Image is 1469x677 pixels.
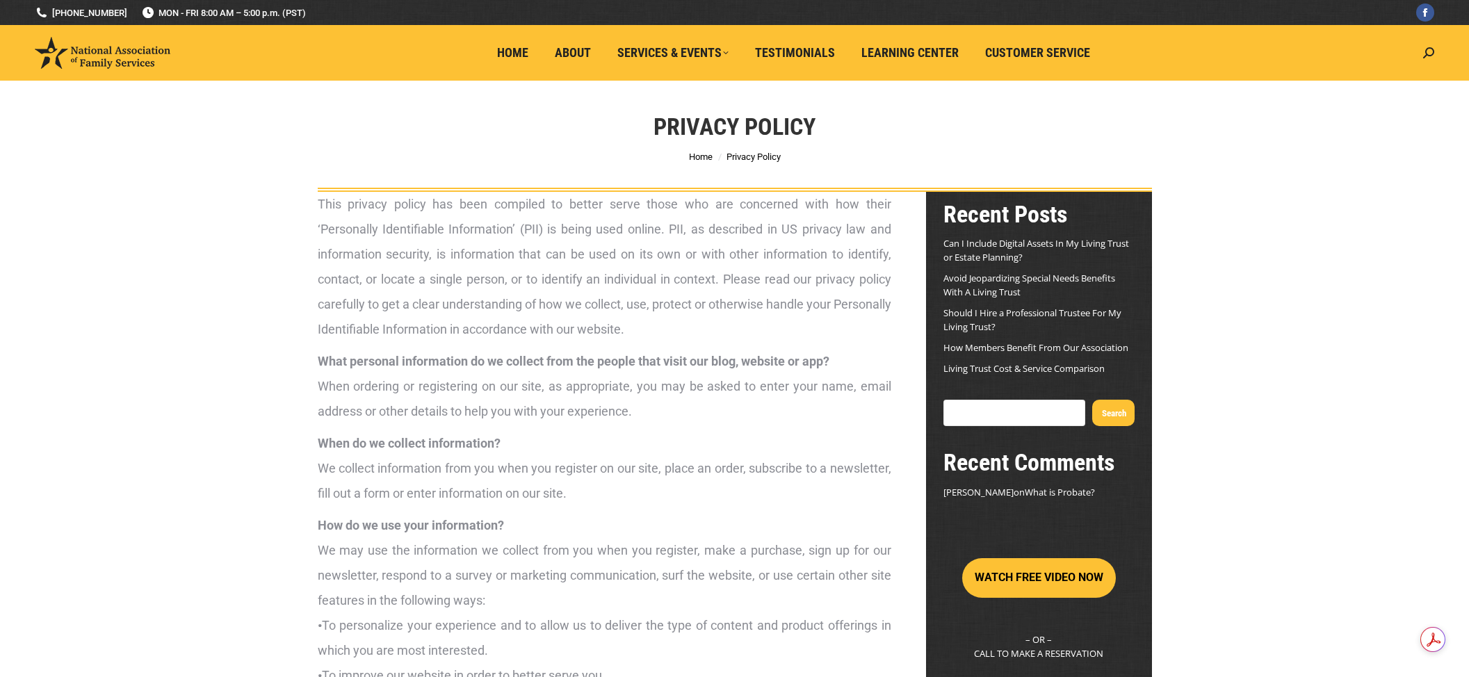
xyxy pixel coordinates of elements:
[943,341,1128,354] a: How Members Benefit From Our Association
[35,6,127,19] a: [PHONE_NUMBER]
[943,237,1129,263] a: Can I Include Digital Assets In My Living Trust or Estate Planning?
[318,431,891,506] p: We collect information from you when you register on our site, place an order, subscribe to a new...
[617,45,729,60] span: Services & Events
[861,45,959,60] span: Learning Center
[943,272,1115,298] a: Avoid Jeopardizing Special Needs Benefits With A Living Trust
[318,192,891,342] p: This privacy policy has been compiled to better serve those who are concerned with how their ‘Per...
[497,45,528,60] span: Home
[962,558,1116,598] button: WATCH FREE VIDEO NOW
[318,349,891,424] p: When ordering or registering on our site, as appropriate, you may be asked to enter your name, em...
[943,307,1121,333] a: Should I Hire a Professional Trustee For My Living Trust?
[745,40,845,66] a: Testimonials
[318,618,322,633] strong: •
[318,354,829,368] strong: What personal information do we collect from the people that visit our blog, website or app?
[975,40,1100,66] a: Customer Service
[689,152,713,162] a: Home
[943,447,1135,478] h2: Recent Comments
[1416,3,1434,22] a: Facebook page opens in new window
[943,486,1014,498] span: [PERSON_NAME]
[545,40,601,66] a: About
[962,571,1116,584] a: WATCH FREE VIDEO NOW
[141,6,306,19] span: MON - FRI 8:00 AM – 5:00 p.m. (PST)
[318,436,501,450] strong: When do we collect information?
[943,199,1135,229] h2: Recent Posts
[985,45,1090,60] span: Customer Service
[1092,400,1135,426] button: Search
[943,633,1135,660] p: – OR – CALL TO MAKE A RESERVATION
[318,518,504,532] strong: How do we use your information?
[654,111,815,142] h1: Privacy Policy
[755,45,835,60] span: Testimonials
[1025,486,1095,498] a: What is Probate?
[727,152,781,162] span: Privacy Policy
[35,37,170,69] img: National Association of Family Services
[943,484,1135,500] footer: on
[852,40,968,66] a: Learning Center
[943,362,1105,375] a: Living Trust Cost & Service Comparison
[555,45,591,60] span: About
[487,40,538,66] a: Home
